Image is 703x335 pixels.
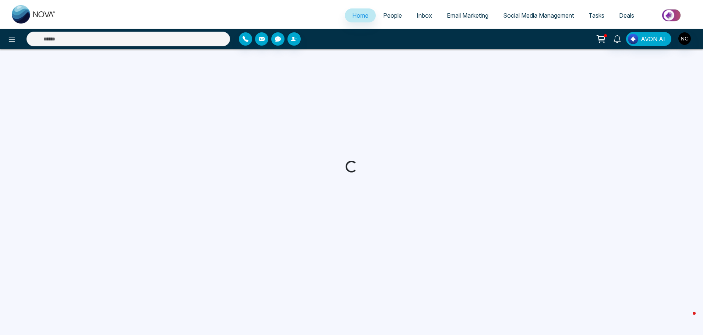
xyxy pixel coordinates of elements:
img: Nova CRM Logo [12,5,56,24]
img: User Avatar [678,32,691,45]
img: Market-place.gif [645,7,699,24]
span: AVON AI [641,35,665,43]
a: Inbox [409,8,439,22]
span: Deals [619,12,634,19]
a: Tasks [581,8,612,22]
a: People [376,8,409,22]
a: Email Marketing [439,8,496,22]
span: People [383,12,402,19]
span: Inbox [417,12,432,19]
span: Social Media Management [503,12,574,19]
iframe: Intercom live chat [678,310,696,328]
a: Social Media Management [496,8,581,22]
span: Tasks [589,12,604,19]
a: Deals [612,8,642,22]
a: Home [345,8,376,22]
span: Home [352,12,368,19]
button: AVON AI [626,32,671,46]
img: Lead Flow [628,34,638,44]
span: Email Marketing [447,12,488,19]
